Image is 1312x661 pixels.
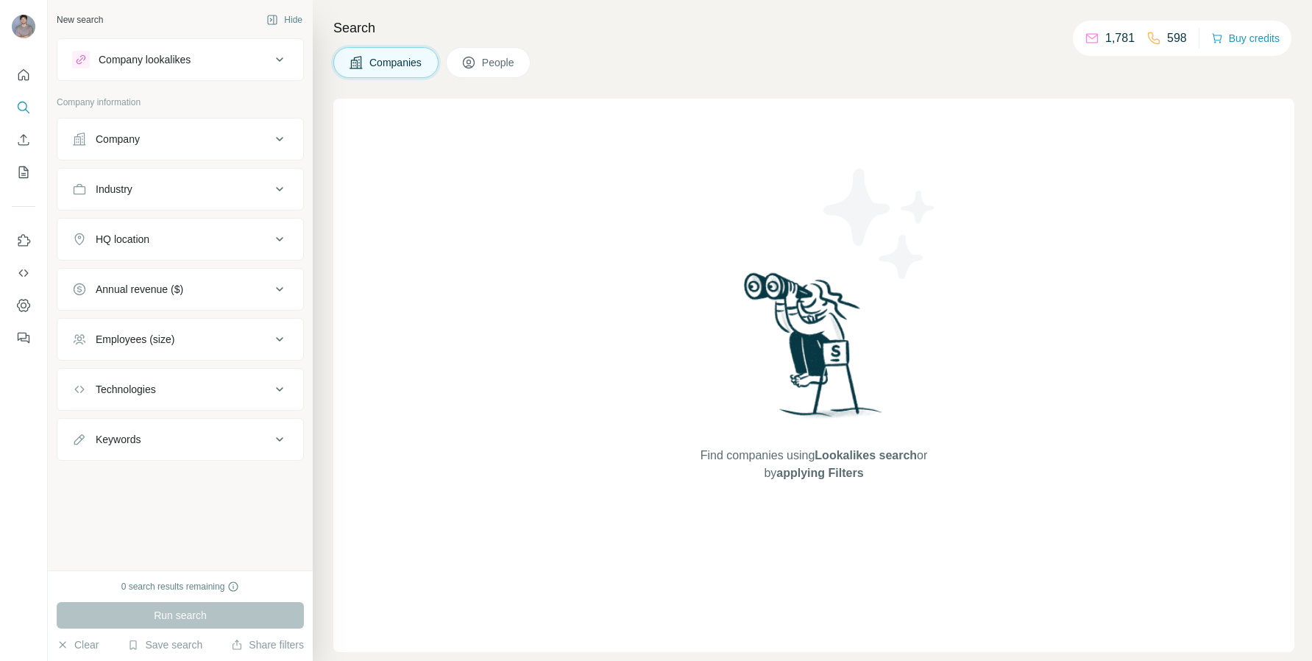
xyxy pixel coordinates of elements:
[127,637,202,652] button: Save search
[12,62,35,88] button: Quick start
[12,127,35,153] button: Enrich CSV
[57,637,99,652] button: Clear
[12,15,35,38] img: Avatar
[737,269,890,433] img: Surfe Illustration - Woman searching with binoculars
[333,18,1294,38] h4: Search
[482,55,516,70] span: People
[57,322,303,357] button: Employees (size)
[12,292,35,319] button: Dashboard
[12,94,35,121] button: Search
[1105,29,1135,47] p: 1,781
[57,222,303,257] button: HQ location
[96,282,183,297] div: Annual revenue ($)
[369,55,423,70] span: Companies
[231,637,304,652] button: Share filters
[96,432,141,447] div: Keywords
[57,42,303,77] button: Company lookalikes
[57,13,103,26] div: New search
[12,159,35,185] button: My lists
[96,232,149,247] div: HQ location
[256,9,313,31] button: Hide
[814,158,946,290] img: Surfe Illustration - Stars
[12,260,35,286] button: Use Surfe API
[776,467,863,479] span: applying Filters
[696,447,932,482] span: Find companies using or by
[121,580,240,593] div: 0 search results remaining
[96,132,140,146] div: Company
[57,96,304,109] p: Company information
[96,382,156,397] div: Technologies
[96,182,132,197] div: Industry
[96,332,174,347] div: Employees (size)
[12,227,35,254] button: Use Surfe on LinkedIn
[1211,28,1280,49] button: Buy credits
[57,121,303,157] button: Company
[12,325,35,351] button: Feedback
[99,52,191,67] div: Company lookalikes
[57,372,303,407] button: Technologies
[815,449,917,462] span: Lookalikes search
[1167,29,1187,47] p: 598
[57,422,303,457] button: Keywords
[57,272,303,307] button: Annual revenue ($)
[57,172,303,207] button: Industry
